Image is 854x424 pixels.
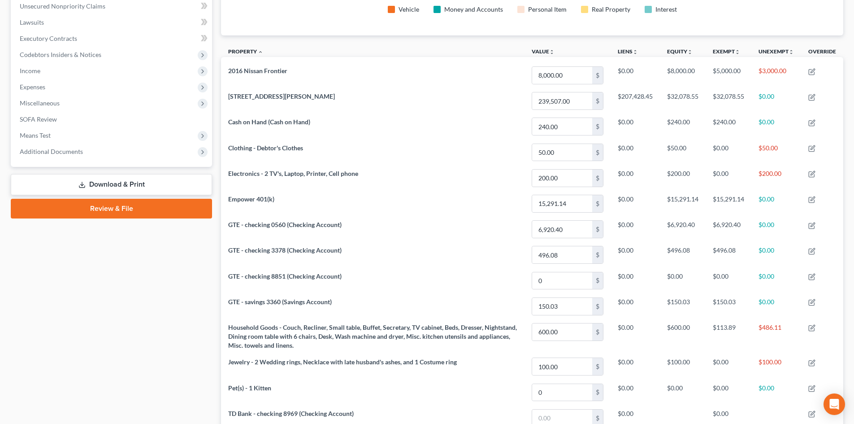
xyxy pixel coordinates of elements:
span: Electronics - 2 TV's, Laptop, Printer, Cell phone [228,170,358,177]
i: unfold_more [735,49,740,55]
a: Equityunfold_more [667,48,693,55]
span: Pet(s) - 1 Kitten [228,384,271,392]
i: unfold_more [687,49,693,55]
a: Exemptunfold_more [713,48,740,55]
td: $15,291.14 [706,191,751,216]
input: 0.00 [532,144,592,161]
td: $200.00 [751,165,801,191]
td: $0.00 [611,242,660,268]
i: unfold_more [789,49,794,55]
td: $100.00 [751,354,801,380]
td: $0.00 [751,380,801,405]
div: $ [592,272,603,289]
td: $0.00 [751,242,801,268]
div: $ [592,92,603,109]
span: Empower 401(k) [228,195,274,203]
div: Real Property [592,5,630,14]
td: $100.00 [660,354,706,380]
td: $240.00 [660,114,706,140]
td: $0.00 [611,319,660,354]
div: $ [592,358,603,375]
td: $0.00 [611,114,660,140]
a: Lawsuits [13,14,212,31]
span: Miscellaneous [20,99,60,107]
div: $ [592,298,603,315]
a: SOFA Review [13,111,212,127]
a: Executory Contracts [13,31,212,47]
span: Codebtors Insiders & Notices [20,51,101,58]
input: 0.00 [532,118,592,135]
td: $207,428.45 [611,88,660,114]
div: Vehicle [399,5,419,14]
td: $0.00 [611,293,660,319]
span: Unsecured Nonpriority Claims [20,2,105,10]
a: Property expand_less [228,48,263,55]
div: Open Intercom Messenger [824,393,845,415]
span: GTE - checking 3378 (Checking Account) [228,246,342,254]
i: unfold_more [633,49,638,55]
input: 0.00 [532,272,592,289]
div: Interest [655,5,677,14]
span: [STREET_ADDRESS][PERSON_NAME] [228,92,335,100]
td: $0.00 [611,268,660,293]
td: $32,078.55 [706,88,751,114]
span: GTE - checking 8851 (Checking Account) [228,272,342,280]
span: Household Goods - Couch, Recliner, Small table, Buffet, Secretary, TV cabinet, Beds, Dresser, Nig... [228,323,517,349]
td: $5,000.00 [706,62,751,88]
td: $113.89 [706,319,751,354]
td: $0.00 [611,140,660,165]
td: $0.00 [751,293,801,319]
input: 0.00 [532,246,592,263]
div: $ [592,118,603,135]
a: Valueunfold_more [532,48,555,55]
span: GTE - checking 0560 (Checking Account) [228,221,342,228]
td: $0.00 [751,88,801,114]
td: $0.00 [660,380,706,405]
td: $0.00 [706,354,751,380]
input: 0.00 [532,384,592,401]
input: 0.00 [532,170,592,187]
input: 0.00 [532,221,592,238]
td: $6,920.40 [706,216,751,242]
td: $0.00 [611,380,660,405]
input: 0.00 [532,92,592,109]
div: $ [592,195,603,212]
td: $0.00 [611,62,660,88]
td: $0.00 [751,268,801,293]
td: $0.00 [611,165,660,191]
td: $0.00 [706,140,751,165]
input: 0.00 [532,195,592,212]
a: Liensunfold_more [618,48,638,55]
td: $6,920.40 [660,216,706,242]
td: $496.08 [706,242,751,268]
td: $0.00 [706,268,751,293]
div: $ [592,221,603,238]
td: $15,291.14 [660,191,706,216]
a: Download & Print [11,174,212,195]
td: $8,000.00 [660,62,706,88]
td: $0.00 [706,165,751,191]
td: $150.03 [660,293,706,319]
td: $486.11 [751,319,801,354]
td: $0.00 [611,191,660,216]
input: 0.00 [532,323,592,341]
i: expand_less [258,49,263,55]
span: Expenses [20,83,45,91]
div: $ [592,67,603,84]
td: $0.00 [751,216,801,242]
input: 0.00 [532,358,592,375]
td: $50.00 [751,140,801,165]
td: $0.00 [611,354,660,380]
span: TD Bank - checking 8969 (Checking Account) [228,410,354,417]
th: Override [801,43,843,63]
div: $ [592,246,603,263]
span: Means Test [20,131,51,139]
td: $50.00 [660,140,706,165]
td: $0.00 [611,216,660,242]
input: 0.00 [532,298,592,315]
td: $150.03 [706,293,751,319]
td: $600.00 [660,319,706,354]
td: $0.00 [660,268,706,293]
td: $240.00 [706,114,751,140]
td: $496.08 [660,242,706,268]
